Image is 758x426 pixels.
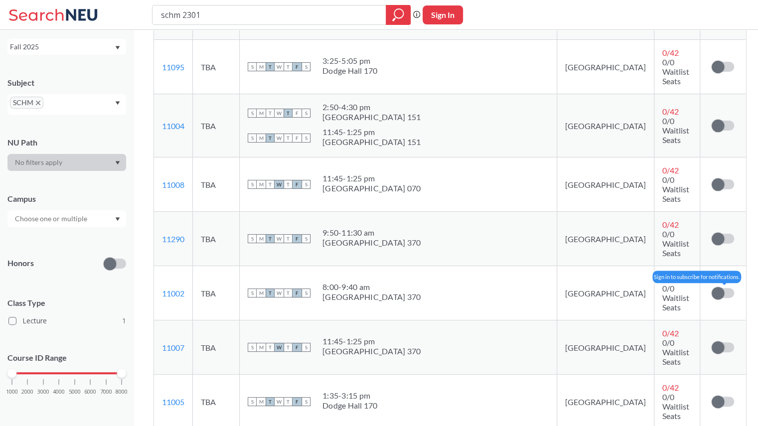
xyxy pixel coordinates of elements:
div: [GEOGRAPHIC_DATA] 370 [322,238,421,248]
div: 9:50 - 11:30 am [322,228,421,238]
div: 11:45 - 1:25 pm [322,173,421,183]
span: S [248,180,257,189]
span: 0/0 Waitlist Seats [662,284,689,312]
span: T [266,397,275,406]
span: T [284,180,293,189]
span: F [293,234,302,243]
a: 11007 [162,343,184,352]
span: T [266,234,275,243]
span: T [284,343,293,352]
span: W [275,180,284,189]
span: T [266,180,275,189]
span: T [266,134,275,142]
span: 7000 [100,389,112,395]
div: [GEOGRAPHIC_DATA] 370 [322,346,421,356]
span: W [275,343,284,352]
div: Dodge Hall 170 [322,401,378,411]
span: 8000 [116,389,128,395]
div: 11:45 - 1:25 pm [322,127,421,137]
div: 1:35 - 3:15 pm [322,391,378,401]
div: NU Path [7,137,126,148]
span: S [302,109,310,118]
span: T [284,288,293,297]
span: 0/0 Waitlist Seats [662,229,689,258]
span: 0/0 Waitlist Seats [662,57,689,86]
span: M [257,234,266,243]
span: 0 / 42 [662,165,679,175]
a: 11002 [162,288,184,298]
span: S [302,234,310,243]
span: 4000 [53,389,65,395]
span: F [293,109,302,118]
span: T [266,343,275,352]
svg: Dropdown arrow [115,101,120,105]
div: SCHMX to remove pillDropdown arrow [7,94,126,115]
span: 0 / 42 [662,107,679,116]
span: W [275,234,284,243]
td: TBA [193,212,240,266]
span: 1 [122,315,126,326]
span: 6000 [84,389,96,395]
span: T [284,397,293,406]
input: Class, professor, course number, "phrase" [160,6,379,23]
span: S [248,234,257,243]
a: 11008 [162,180,184,189]
span: S [248,343,257,352]
span: F [293,397,302,406]
td: TBA [193,266,240,320]
div: [GEOGRAPHIC_DATA] 151 [322,137,421,147]
span: 0 / 42 [662,274,679,284]
span: 0 / 42 [662,220,679,229]
span: T [284,109,293,118]
span: T [284,62,293,71]
svg: Dropdown arrow [115,161,120,165]
td: [GEOGRAPHIC_DATA] [557,320,654,375]
div: Dodge Hall 170 [322,66,378,76]
div: [GEOGRAPHIC_DATA] 370 [322,292,421,302]
span: M [257,62,266,71]
span: 0 / 42 [662,328,679,338]
span: W [275,134,284,142]
div: Campus [7,193,126,204]
span: 3000 [37,389,49,395]
span: S [248,62,257,71]
td: TBA [193,94,240,157]
span: S [302,134,310,142]
span: M [257,109,266,118]
span: W [275,397,284,406]
svg: Dropdown arrow [115,217,120,221]
span: 0/0 Waitlist Seats [662,338,689,366]
span: S [248,288,257,297]
span: S [302,343,310,352]
span: S [302,180,310,189]
span: W [275,62,284,71]
span: SCHMX to remove pill [10,97,43,109]
label: Lecture [8,314,126,327]
span: T [266,109,275,118]
div: 2:50 - 4:30 pm [322,102,421,112]
div: Fall 2025 [10,41,114,52]
td: TBA [193,157,240,212]
span: Class Type [7,297,126,308]
span: T [266,288,275,297]
span: S [248,134,257,142]
td: [GEOGRAPHIC_DATA] [557,157,654,212]
td: TBA [193,40,240,94]
svg: magnifying glass [392,8,404,22]
div: Fall 2025Dropdown arrow [7,39,126,55]
span: M [257,134,266,142]
a: 11095 [162,62,184,72]
span: F [293,288,302,297]
div: 11:45 - 1:25 pm [322,336,421,346]
span: 1000 [6,389,18,395]
span: T [284,134,293,142]
div: magnifying glass [386,5,411,25]
div: 8:00 - 9:40 am [322,282,421,292]
span: 2000 [21,389,33,395]
span: S [302,288,310,297]
div: Dropdown arrow [7,154,126,171]
span: F [293,343,302,352]
span: 0/0 Waitlist Seats [662,175,689,203]
span: W [275,109,284,118]
span: F [293,62,302,71]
